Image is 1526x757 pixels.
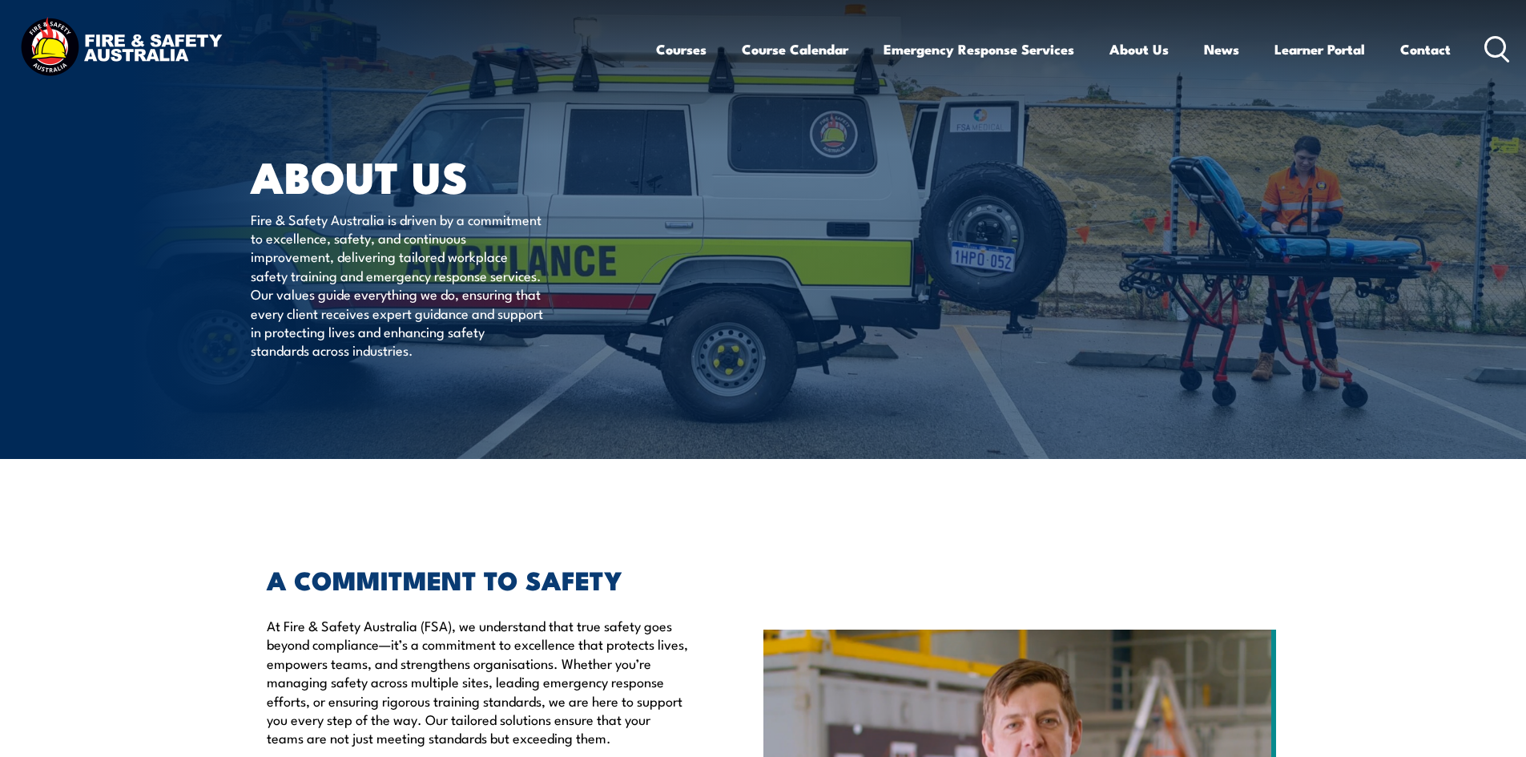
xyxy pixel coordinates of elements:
a: News [1204,28,1239,70]
p: At Fire & Safety Australia (FSA), we understand that true safety goes beyond compliance—it’s a co... [267,616,690,747]
a: Course Calendar [742,28,848,70]
p: Fire & Safety Australia is driven by a commitment to excellence, safety, and continuous improveme... [251,210,543,360]
h1: About Us [251,157,646,195]
h2: A COMMITMENT TO SAFETY [267,568,690,590]
a: Emergency Response Services [884,28,1074,70]
a: Learner Portal [1274,28,1365,70]
a: Courses [656,28,707,70]
a: Contact [1400,28,1451,70]
a: About Us [1109,28,1169,70]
